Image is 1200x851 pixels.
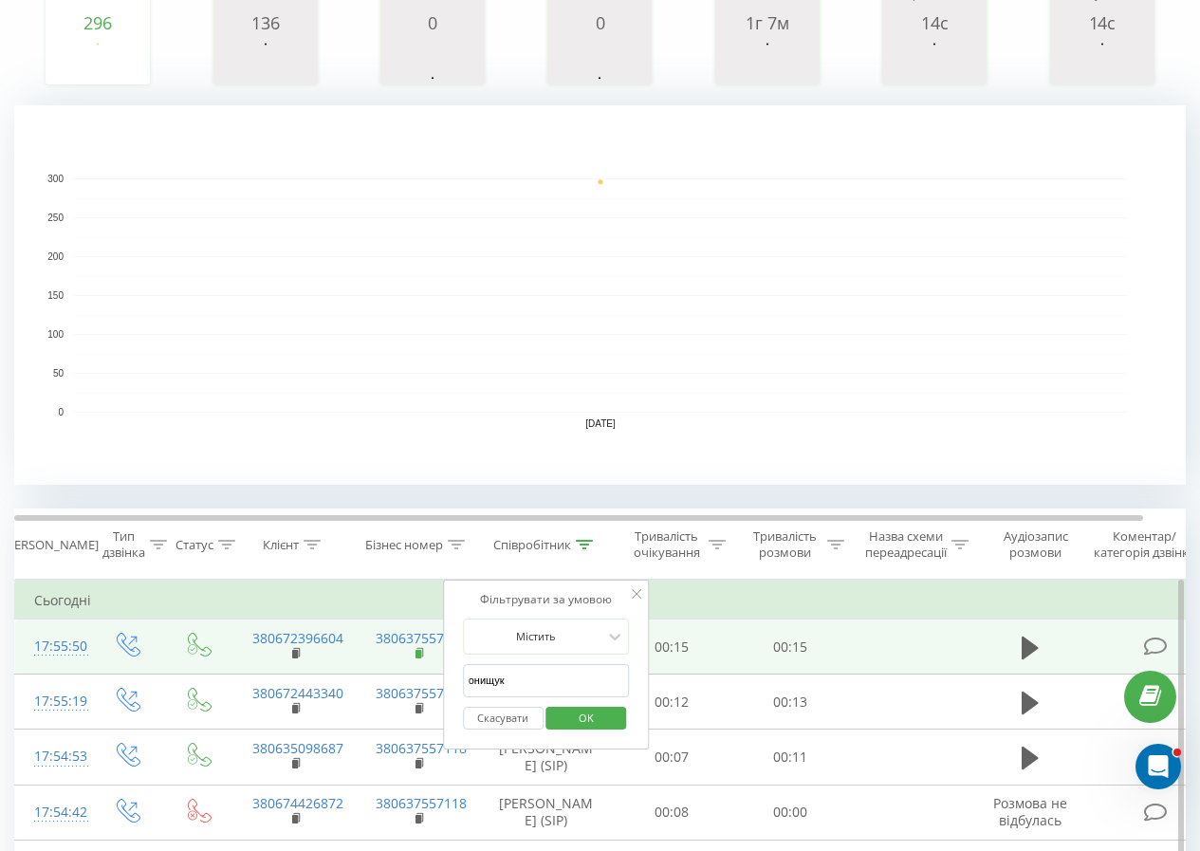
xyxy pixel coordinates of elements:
div: 1г 7м [720,13,815,32]
td: 00:15 [613,620,731,675]
div: Бізнес номер [365,537,443,553]
svg: A chart. [720,32,815,89]
td: [PERSON_NAME] (SIP) [480,730,613,785]
a: 380637557118 [376,684,467,702]
div: Співробітник [493,537,571,553]
div: Аудіозапис розмови [989,528,1081,561]
svg: A chart. [50,32,145,89]
text: 300 [47,174,64,184]
text: 150 [47,290,64,301]
text: 0 [58,407,64,417]
td: 00:15 [731,620,850,675]
svg: A chart. [218,32,313,89]
div: [PERSON_NAME] [3,537,99,553]
text: 250 [47,213,64,223]
div: Тип дзвінка [102,528,145,561]
iframe: Intercom live chat [1135,744,1181,789]
div: 14с [887,13,982,32]
div: 296 [50,13,145,32]
td: 00:00 [731,785,850,840]
svg: A chart. [14,105,1186,485]
td: 00:07 [613,730,731,785]
a: 380637557118 [376,794,467,812]
div: Тривалість очікування [629,528,704,561]
span: Розмова не відбулась [993,794,1067,829]
div: 0 [385,13,480,32]
text: [DATE] [585,418,616,429]
div: 136 [218,13,313,32]
svg: A chart. [385,32,480,89]
div: Статус [175,537,213,553]
td: [PERSON_NAME] (SIP) [480,785,613,840]
td: 00:08 [613,785,731,840]
div: Тривалість розмови [748,528,822,561]
div: Фільтрувати за умовою [463,590,630,609]
div: Клієнт [263,537,299,553]
text: 200 [47,251,64,262]
a: 380637557118 [376,739,467,757]
text: 100 [47,329,64,340]
td: 00:13 [731,675,850,730]
svg: A chart. [887,32,982,89]
svg: A chart. [552,32,647,89]
div: 17:55:19 [34,683,72,720]
input: Введіть значення [463,664,630,697]
a: 380635098687 [252,739,343,757]
a: 380672396604 [252,629,343,647]
div: 17:54:53 [34,738,72,775]
td: 00:12 [613,675,731,730]
text: 50 [53,368,65,379]
svg: A chart. [1055,32,1150,89]
a: 380672443340 [252,684,343,702]
a: 380637557118 [376,629,467,647]
div: 17:54:42 [34,794,72,831]
button: OK [546,707,627,731]
div: 14с [1055,13,1150,32]
td: 00:11 [731,730,850,785]
div: 0 [552,13,647,32]
div: 17:55:50 [34,628,72,665]
span: OK [560,703,613,732]
div: Назва схеми переадресації [865,528,947,561]
div: Коментар/категорія дзвінка [1089,528,1200,561]
a: 380674426872 [252,794,343,812]
button: Скасувати [463,707,544,731]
